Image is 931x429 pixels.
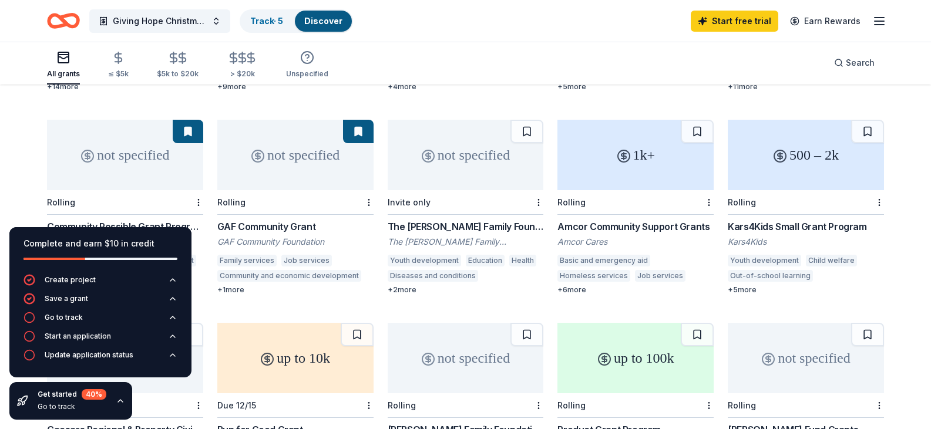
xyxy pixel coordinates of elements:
[45,332,111,341] div: Start an application
[388,82,544,92] div: + 4 more
[388,120,544,295] a: not specifiedInvite onlyThe [PERSON_NAME] Family Foundation GrantThe [PERSON_NAME] Family Foundat...
[691,11,778,32] a: Start free trial
[217,270,361,282] div: Community and economic development
[557,82,714,92] div: + 5 more
[227,69,258,79] div: > $20k
[45,350,133,360] div: Update application status
[217,255,277,266] div: Family services
[388,323,544,393] div: not specified
[45,275,96,285] div: Create project
[108,46,129,85] button: ≤ $5k
[157,69,199,79] div: $5k to $20k
[728,323,884,393] div: not specified
[728,236,884,248] div: Kars4Kids
[783,11,868,32] a: Earn Rewards
[47,7,80,35] a: Home
[23,312,177,330] button: Go to track
[108,69,129,79] div: ≤ $5k
[217,285,374,295] div: + 1 more
[89,9,230,33] button: Giving Hope Christmas for kids
[466,255,505,266] div: Education
[557,219,714,234] div: Amcor Community Support Grants
[388,400,416,410] div: Rolling
[557,285,714,295] div: + 6 more
[728,270,813,282] div: Out-of-school learning
[557,120,714,295] a: 1k+RollingAmcor Community Support GrantsAmcor CaresBasic and emergency aidHomeless servicesJob se...
[281,255,332,266] div: Job services
[45,313,83,322] div: Go to track
[483,270,531,282] div: Environment
[23,237,177,251] div: Complete and earn $10 in credit
[38,389,106,400] div: Get started
[728,219,884,234] div: Kars4Kids Small Grant Program
[240,9,353,33] button: Track· 5Discover
[388,236,544,248] div: The [PERSON_NAME] Family Foundation
[728,120,884,295] a: 500 – 2kRollingKars4Kids Small Grant ProgramKars4KidsYouth developmentChild welfareOut-of-school ...
[47,120,203,190] div: not specified
[388,120,544,190] div: not specified
[728,82,884,92] div: + 11 more
[38,402,106,411] div: Go to track
[806,255,857,266] div: Child welfare
[250,16,283,26] a: Track· 5
[728,285,884,295] div: + 5 more
[47,120,203,295] a: not specifiedRollingCommunity Possible Grant Program: Play, Work, & Home GrantsUS Bancorp Foundat...
[388,255,461,266] div: Youth development
[82,389,106,400] div: 40 %
[557,400,586,410] div: Rolling
[846,56,875,70] span: Search
[728,197,756,207] div: Rolling
[557,197,586,207] div: Rolling
[286,69,328,79] div: Unspecified
[23,293,177,312] button: Save a grant
[635,270,685,282] div: Job services
[23,349,177,368] button: Update application status
[728,120,884,190] div: 500 – 2k
[217,82,374,92] div: + 9 more
[157,46,199,85] button: $5k to $20k
[304,16,342,26] a: Discover
[557,120,714,190] div: 1k+
[45,294,88,303] div: Save a grant
[217,120,374,190] div: not specified
[557,323,714,393] div: up to 100k
[47,197,75,207] div: Rolling
[47,46,80,85] button: All grants
[557,270,630,282] div: Homeless services
[388,285,544,295] div: + 2 more
[23,274,177,293] button: Create project
[557,255,650,266] div: Basic and emergency aid
[388,219,544,234] div: The [PERSON_NAME] Family Foundation Grant
[217,219,374,234] div: GAF Community Grant
[227,46,258,85] button: > $20k
[825,51,884,75] button: Search
[217,120,374,295] a: not specifiedRollingGAF Community GrantGAF Community FoundationFamily servicesJob servicesCommuni...
[728,255,801,266] div: Youth development
[23,330,177,349] button: Start an application
[217,400,256,410] div: Due 12/15
[217,197,246,207] div: Rolling
[509,255,536,266] div: Health
[47,69,80,79] div: All grants
[557,236,714,248] div: Amcor Cares
[286,46,328,85] button: Unspecified
[47,82,203,92] div: + 14 more
[113,14,207,28] span: Giving Hope Christmas for kids
[728,400,756,410] div: Rolling
[388,197,431,207] div: Invite only
[217,323,374,393] div: up to 10k
[388,270,478,282] div: Diseases and conditions
[217,236,374,248] div: GAF Community Foundation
